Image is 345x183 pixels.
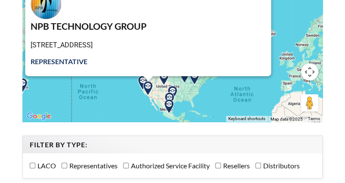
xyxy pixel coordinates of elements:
[30,40,266,51] p: [STREET_ADDRESS]
[301,63,318,81] button: Map camera controls
[255,163,261,168] input: Distributors
[30,21,266,33] h3: NPB TECHNOLOGY GROUP
[228,116,265,122] button: Keyboard shortcuts
[25,111,53,122] img: Google
[30,140,315,149] h4: Filter by Type:
[30,57,87,65] strong: Representative
[62,163,67,168] input: Representatives
[123,161,210,170] label: Authorized Service Facility
[215,161,250,170] label: Resellers
[270,117,303,121] span: Map data ©2025
[123,163,129,168] input: Authorized Service Facility
[308,116,320,121] a: Terms (opens in new tab)
[25,111,53,122] a: Open this area in Google Maps (opens a new window)
[30,163,35,168] input: LACO
[62,161,118,170] label: Representatives
[215,163,221,168] input: Resellers
[30,161,56,170] label: LACO
[255,161,300,170] label: Distributors
[301,94,318,112] button: Drag Pegman onto the map to open Street View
